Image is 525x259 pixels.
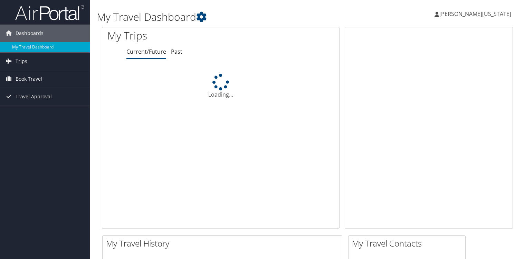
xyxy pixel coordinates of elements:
h1: My Trips [107,28,235,43]
a: [PERSON_NAME][US_STATE] [435,3,518,24]
h2: My Travel History [106,238,342,249]
img: airportal-logo.png [15,5,84,21]
span: Book Travel [16,70,42,88]
h1: My Travel Dashboard [97,10,378,24]
span: Travel Approval [16,88,52,105]
span: Trips [16,53,27,70]
div: Loading... [102,74,339,99]
a: Current/Future [126,48,166,55]
a: Past [171,48,182,55]
h2: My Travel Contacts [352,238,465,249]
span: Dashboards [16,25,44,42]
span: [PERSON_NAME][US_STATE] [439,10,511,18]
